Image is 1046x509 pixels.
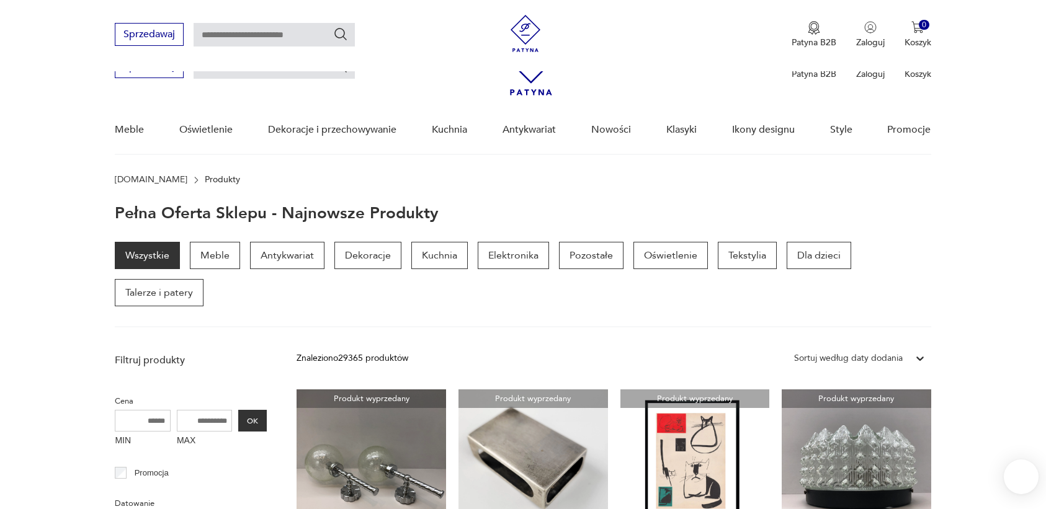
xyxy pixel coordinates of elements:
[115,279,203,306] a: Talerze i patery
[856,68,885,80] p: Zaloguj
[205,175,240,185] p: Produkty
[250,242,324,269] a: Antykwariat
[792,21,836,48] button: Patyna B2B
[115,394,267,408] p: Cena
[177,432,233,451] label: MAX
[179,106,233,154] a: Oświetlenie
[787,242,851,269] a: Dla dzieci
[718,242,777,269] a: Tekstylia
[115,205,439,222] h1: Pełna oferta sklepu - najnowsze produkty
[115,63,184,72] a: Sprzedawaj
[559,242,624,269] a: Pozostałe
[794,352,903,365] div: Sortuj według daty dodania
[333,27,348,42] button: Szukaj
[911,21,924,33] img: Ikona koszyka
[411,242,468,269] a: Kuchnia
[115,432,171,451] label: MIN
[905,21,931,48] button: 0Koszyk
[115,175,187,185] a: [DOMAIN_NAME]
[190,242,240,269] a: Meble
[238,410,267,432] button: OK
[792,37,836,48] p: Patyna B2B
[856,21,885,48] button: Zaloguj
[268,106,396,154] a: Dekoracje i przechowywanie
[297,352,408,365] div: Znaleziono 29365 produktów
[478,242,549,269] a: Elektronika
[1004,459,1039,494] iframe: Smartsupp widget button
[334,242,401,269] a: Dekoracje
[507,15,544,52] img: Patyna - sklep z meblami i dekoracjami vintage
[830,106,852,154] a: Style
[905,68,931,80] p: Koszyk
[115,242,180,269] a: Wszystkie
[633,242,708,269] a: Oświetlenie
[666,106,697,154] a: Klasyki
[591,106,631,154] a: Nowości
[732,106,795,154] a: Ikony designu
[115,353,267,367] p: Filtruj produkty
[135,466,169,480] p: Promocja
[905,37,931,48] p: Koszyk
[887,106,931,154] a: Promocje
[432,106,467,154] a: Kuchnia
[808,21,820,35] img: Ikona medalu
[856,37,885,48] p: Zaloguj
[115,23,184,46] button: Sprzedawaj
[792,21,836,48] a: Ikona medaluPatyna B2B
[115,31,184,40] a: Sprzedawaj
[864,21,877,33] img: Ikonka użytkownika
[503,106,556,154] a: Antykwariat
[919,20,929,30] div: 0
[115,106,144,154] a: Meble
[792,68,836,80] p: Patyna B2B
